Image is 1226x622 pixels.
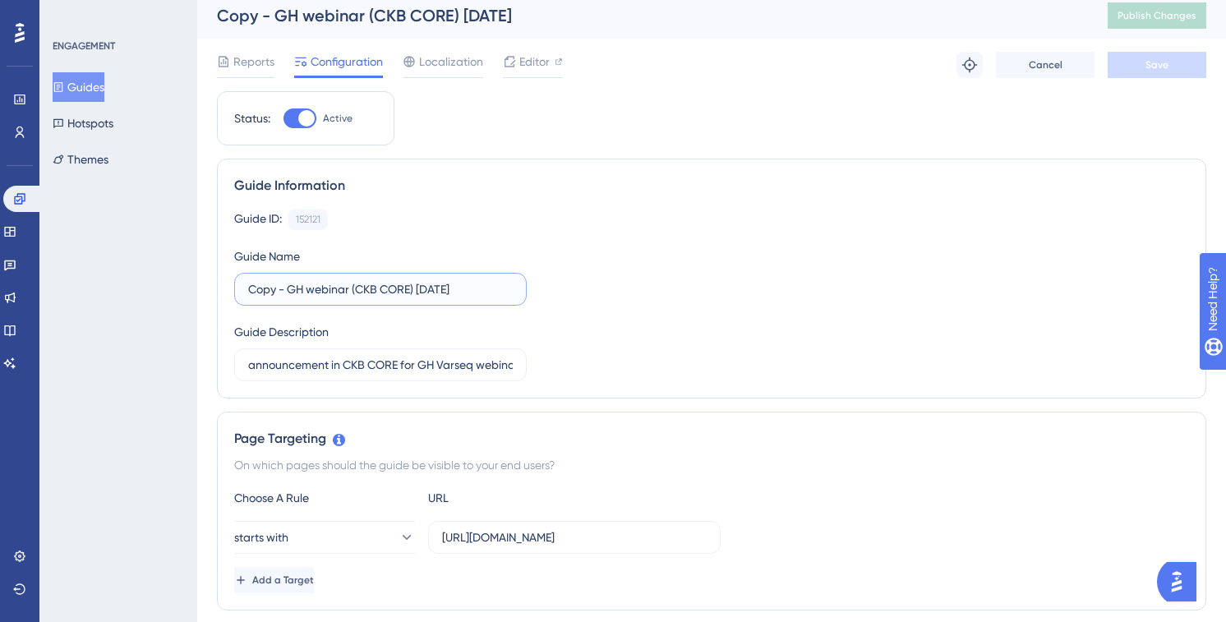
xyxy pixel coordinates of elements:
[1145,58,1168,71] span: Save
[1108,2,1206,29] button: Publish Changes
[217,4,1067,27] div: Copy - GH webinar (CKB CORE) [DATE]
[233,52,274,71] span: Reports
[39,4,103,24] span: Need Help?
[234,528,288,547] span: starts with
[996,52,1095,78] button: Cancel
[234,455,1189,475] div: On which pages should the guide be visible to your end users?
[1118,9,1196,22] span: Publish Changes
[53,39,115,53] div: ENGAGEMENT
[53,72,104,102] button: Guides
[53,145,108,174] button: Themes
[234,322,329,342] div: Guide Description
[234,488,415,508] div: Choose A Rule
[519,52,550,71] span: Editor
[234,176,1189,196] div: Guide Information
[442,528,707,546] input: yourwebsite.com/path
[1108,52,1206,78] button: Save
[419,52,483,71] span: Localization
[248,280,513,298] input: Type your Guide’s Name here
[252,574,314,587] span: Add a Target
[234,246,300,266] div: Guide Name
[1029,58,1062,71] span: Cancel
[296,213,320,226] div: 152121
[53,108,113,138] button: Hotspots
[234,429,1189,449] div: Page Targeting
[234,521,415,554] button: starts with
[248,356,513,374] input: Type your Guide’s Description here
[323,112,353,125] span: Active
[234,108,270,128] div: Status:
[234,567,314,593] button: Add a Target
[428,488,609,508] div: URL
[311,52,383,71] span: Configuration
[234,209,282,230] div: Guide ID:
[1157,557,1206,606] iframe: UserGuiding AI Assistant Launcher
